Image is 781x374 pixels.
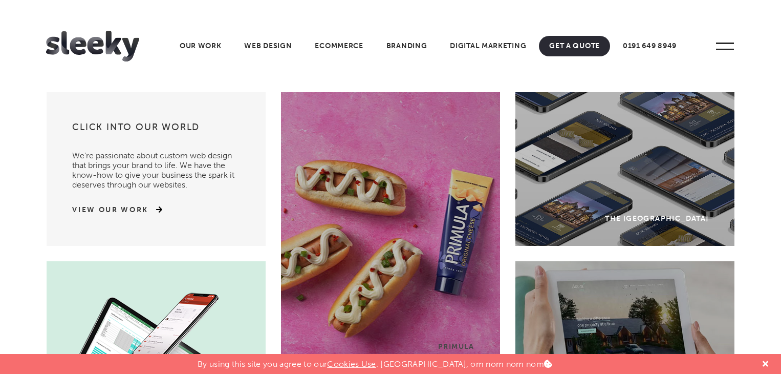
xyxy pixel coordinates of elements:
[281,92,500,374] a: Primula
[376,36,438,56] a: Branding
[440,36,536,56] a: Digital Marketing
[613,36,687,56] a: 0191 649 8949
[515,92,734,246] a: The [GEOGRAPHIC_DATA]
[605,214,708,223] div: The [GEOGRAPHIC_DATA]
[327,359,376,369] a: Cookies Use
[72,121,240,140] h3: Click into our world
[234,36,302,56] a: Web Design
[169,36,232,56] a: Our Work
[72,205,148,215] a: View Our Work
[72,140,240,190] p: We’re passionate about custom web design that brings your brand to life. We have the know-how to ...
[438,342,474,351] div: Primula
[148,206,162,213] img: arrow
[539,36,610,56] a: Get A Quote
[198,354,552,369] p: By using this site you agree to our . [GEOGRAPHIC_DATA], om nom nom nom
[305,36,373,56] a: Ecommerce
[46,31,139,61] img: Sleeky Web Design Newcastle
